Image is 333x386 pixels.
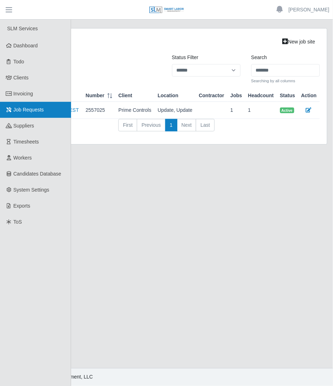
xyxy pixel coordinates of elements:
span: Invoicing [14,91,33,96]
a: [PERSON_NAME] [289,6,329,14]
span: Action [301,92,317,99]
td: Update, Update [155,102,196,119]
span: Number [86,92,104,99]
h4: job sites [13,37,241,46]
span: Workers [14,155,32,161]
span: Dashboard [14,43,38,48]
span: Contractor [199,92,225,99]
img: SLM Logo [149,6,184,14]
a: [GEOGRAPHIC_DATA] EST [16,107,79,113]
span: Exports [14,203,30,209]
span: Candidates Database [14,171,61,177]
nav: pagination [13,119,320,137]
small: Searching by all columns [251,78,320,84]
span: Jobs [230,92,242,99]
span: Todo [14,59,24,64]
span: Headcount [248,92,274,99]
span: Location [158,92,178,99]
td: 1 [227,102,245,119]
span: Active [280,108,294,113]
td: 2557025 [83,102,116,119]
a: New job site [278,36,320,48]
span: Job Requests [14,107,44,113]
td: Prime Controls [116,102,155,119]
td: 1 [245,102,277,119]
span: SLM Services [7,26,38,31]
span: Client [118,92,132,99]
label: Status Filter [172,54,199,61]
span: Timesheets [14,139,39,145]
span: Suppliers [14,123,34,129]
label: Search [251,54,267,61]
span: Status [280,92,295,99]
span: Clients [14,75,29,80]
a: 1 [165,119,177,132]
span: System Settings [14,187,49,193]
span: ToS [14,219,22,225]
